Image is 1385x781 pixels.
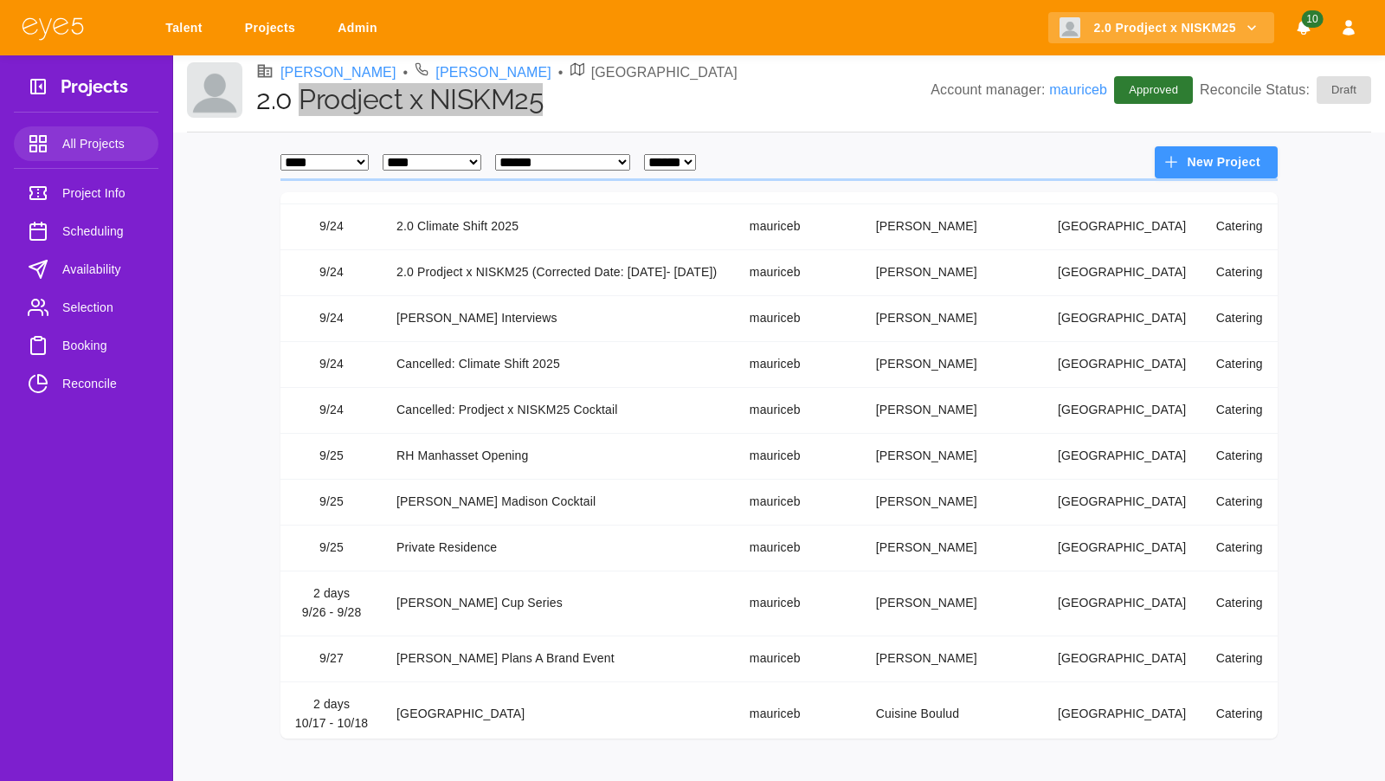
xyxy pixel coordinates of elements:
[736,250,862,296] td: mauriceb
[383,388,736,434] td: Cancelled: Prodject x NISKM25 Cocktail
[294,714,369,733] div: 10/17 - 10/18
[294,309,369,328] div: 9/24
[61,76,128,103] h3: Projects
[256,83,931,116] h1: 2.0 Prodject x NISKM25
[383,526,736,571] td: Private Residence
[294,695,369,714] div: 2 days
[1049,82,1107,97] a: mauriceb
[1044,250,1202,296] td: [GEOGRAPHIC_DATA]
[558,62,564,83] li: •
[383,636,736,681] td: [PERSON_NAME] Plans A Brand Event
[862,636,1044,681] td: [PERSON_NAME]
[736,296,862,342] td: mauriceb
[383,204,736,250] td: 2.0 Climate Shift 2025
[1044,434,1202,480] td: [GEOGRAPHIC_DATA]
[383,434,736,480] td: RH Manhasset Opening
[294,217,369,236] div: 9/24
[736,204,862,250] td: mauriceb
[1118,81,1189,99] span: Approved
[294,401,369,420] div: 9/24
[1202,296,1278,342] td: Catering
[1202,342,1278,388] td: Catering
[14,176,158,210] a: Project Info
[862,434,1044,480] td: [PERSON_NAME]
[1202,250,1278,296] td: Catering
[862,681,1044,746] td: Cuisine Boulud
[1044,480,1202,526] td: [GEOGRAPHIC_DATA]
[736,434,862,480] td: mauriceb
[62,297,145,318] span: Selection
[294,263,369,282] div: 9/24
[383,571,736,636] td: [PERSON_NAME] Cup Series
[736,571,862,636] td: mauriceb
[862,250,1044,296] td: [PERSON_NAME]
[154,12,220,44] a: Talent
[14,252,158,287] a: Availability
[294,447,369,466] div: 9/25
[14,366,158,401] a: Reconcile
[736,636,862,681] td: mauriceb
[383,296,736,342] td: [PERSON_NAME] Interviews
[1044,636,1202,681] td: [GEOGRAPHIC_DATA]
[1155,146,1278,178] button: New Project
[14,290,158,325] a: Selection
[1202,388,1278,434] td: Catering
[862,204,1044,250] td: [PERSON_NAME]
[1048,12,1274,44] button: 2.0 Prodject x NISKM25
[1044,342,1202,388] td: [GEOGRAPHIC_DATA]
[62,259,145,280] span: Availability
[1202,636,1278,681] td: Catering
[862,571,1044,636] td: [PERSON_NAME]
[234,12,312,44] a: Projects
[14,126,158,161] a: All Projects
[1288,12,1319,44] button: Notifications
[294,584,369,603] div: 2 days
[403,62,409,83] li: •
[736,342,862,388] td: mauriceb
[1200,76,1371,104] p: Reconcile Status:
[62,335,145,356] span: Booking
[862,526,1044,571] td: [PERSON_NAME]
[862,296,1044,342] td: [PERSON_NAME]
[736,526,862,571] td: mauriceb
[187,62,242,118] img: Client logo
[21,16,85,41] img: eye5
[1202,204,1278,250] td: Catering
[862,388,1044,434] td: [PERSON_NAME]
[1202,480,1278,526] td: Catering
[736,388,862,434] td: mauriceb
[736,681,862,746] td: mauriceb
[62,373,145,394] span: Reconcile
[294,355,369,374] div: 9/24
[1044,571,1202,636] td: [GEOGRAPHIC_DATA]
[1044,681,1202,746] td: [GEOGRAPHIC_DATA]
[1202,434,1278,480] td: Catering
[736,480,862,526] td: mauriceb
[1202,526,1278,571] td: Catering
[14,214,158,248] a: Scheduling
[294,649,369,668] div: 9/27
[326,12,395,44] a: Admin
[14,328,158,363] a: Booking
[1321,81,1367,99] span: Draft
[280,62,396,83] a: [PERSON_NAME]
[1202,571,1278,636] td: Catering
[294,603,369,623] div: 9/26 - 9/28
[1301,10,1323,28] span: 10
[62,221,145,242] span: Scheduling
[1060,17,1080,38] img: Client logo
[591,62,738,83] p: [GEOGRAPHIC_DATA]
[1202,681,1278,746] td: Catering
[383,480,736,526] td: [PERSON_NAME] Madison Cocktail
[383,342,736,388] td: Cancelled: Climate Shift 2025
[62,133,145,154] span: All Projects
[862,480,1044,526] td: [PERSON_NAME]
[435,62,551,83] a: [PERSON_NAME]
[294,493,369,512] div: 9/25
[931,80,1107,100] p: Account manager:
[1044,388,1202,434] td: [GEOGRAPHIC_DATA]
[1044,296,1202,342] td: [GEOGRAPHIC_DATA]
[862,342,1044,388] td: [PERSON_NAME]
[383,250,736,296] td: 2.0 Prodject x NISKM25 (Corrected Date: [DATE]- [DATE])
[1044,526,1202,571] td: [GEOGRAPHIC_DATA]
